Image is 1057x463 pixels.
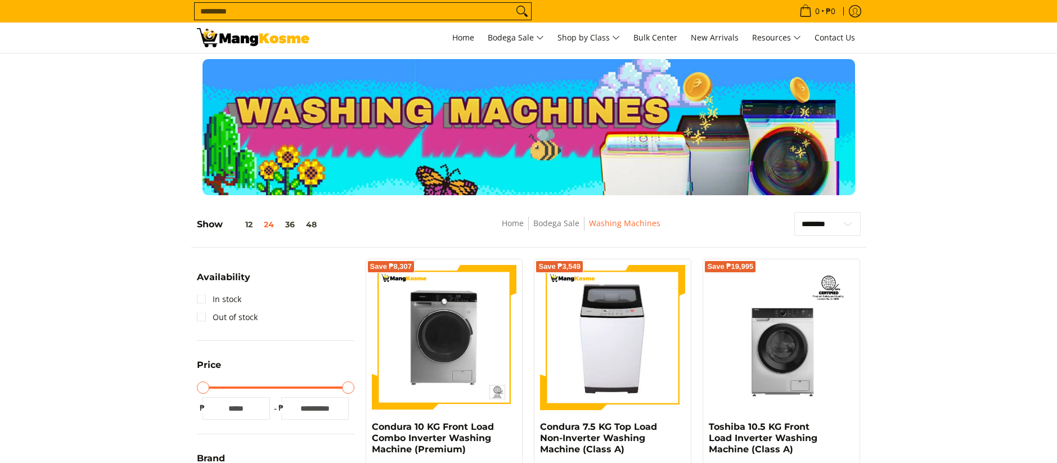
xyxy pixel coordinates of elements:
span: Shop by Class [557,31,620,45]
span: Home [452,32,474,43]
a: Washing Machines [589,218,660,228]
a: Toshiba 10.5 KG Front Load Inverter Washing Machine (Class A) [709,421,817,455]
button: 48 [300,220,322,229]
button: 24 [258,220,280,229]
span: Bulk Center [633,32,677,43]
a: Home [502,218,524,228]
span: ₱ [276,402,287,413]
nav: Main Menu [321,23,861,53]
span: Contact Us [815,32,855,43]
button: 36 [280,220,300,229]
span: ₱ [197,402,208,413]
nav: Breadcrumbs [420,217,742,242]
img: condura-7.5kg-topload-non-inverter-washing-machine-class-c-full-view-mang-kosme [545,265,681,410]
a: Resources [746,23,807,53]
a: In stock [197,290,241,308]
summary: Open [197,273,250,290]
span: New Arrivals [691,32,739,43]
a: Bodega Sale [482,23,550,53]
a: Bulk Center [628,23,683,53]
span: Brand [197,454,225,463]
img: Condura 10 KG Front Load Combo Inverter Washing Machine (Premium) [372,265,517,410]
span: ₱0 [824,7,837,15]
a: Condura 7.5 KG Top Load Non-Inverter Washing Machine (Class A) [540,421,657,455]
span: 0 [813,7,821,15]
span: Save ₱8,307 [370,263,412,270]
span: Save ₱19,995 [707,263,753,270]
button: Search [513,3,531,20]
a: Home [447,23,480,53]
a: Out of stock [197,308,258,326]
span: Resources [752,31,801,45]
img: Toshiba 10.5 KG Front Load Inverter Washing Machine (Class A) [709,265,854,410]
img: Washing Machines l Mang Kosme: Home Appliances Warehouse Sale Partner [197,28,309,47]
a: Contact Us [809,23,861,53]
button: 12 [223,220,258,229]
a: Condura 10 KG Front Load Combo Inverter Washing Machine (Premium) [372,421,494,455]
a: Bodega Sale [533,218,579,228]
summary: Open [197,361,221,378]
span: • [796,5,839,17]
a: Shop by Class [552,23,626,53]
span: Price [197,361,221,370]
span: Save ₱3,549 [538,263,581,270]
a: New Arrivals [685,23,744,53]
span: Availability [197,273,250,282]
h5: Show [197,219,322,230]
span: Bodega Sale [488,31,544,45]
